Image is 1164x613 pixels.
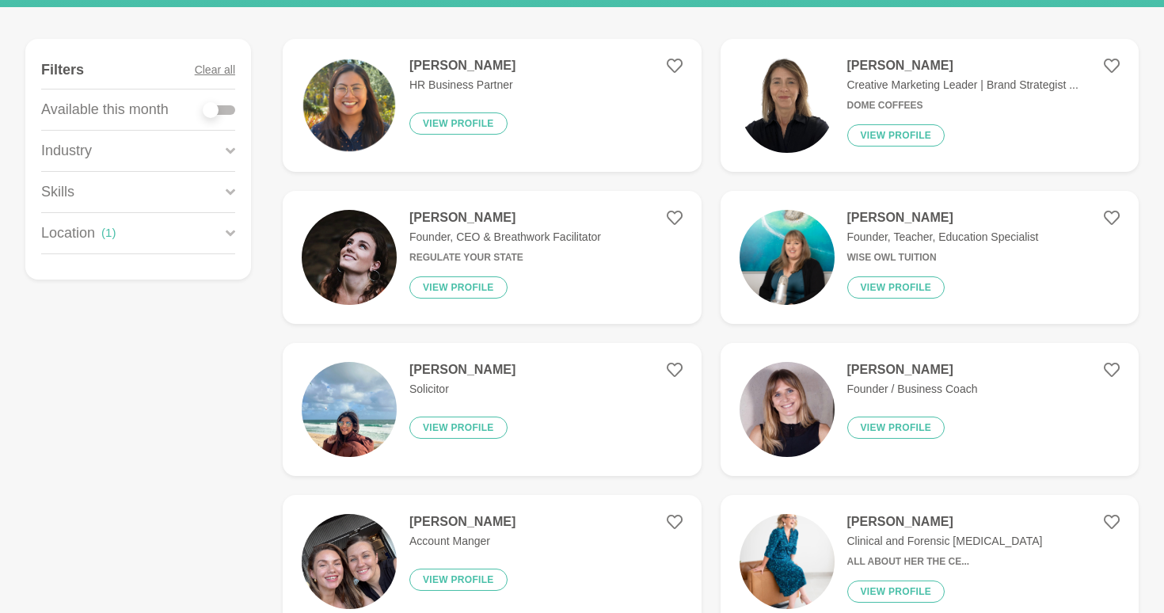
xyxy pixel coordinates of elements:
[740,362,835,457] img: 6cdf9e4a07ba1d4ff86fe29070785dd57e4211da-593x640.jpg
[847,77,1078,93] p: Creative Marketing Leader | Brand Strategist ...
[740,210,835,305] img: a530bc8d2a2e0627e4f81662508317a5eb6ed64f-4000x6000.jpg
[847,581,945,603] button: View profile
[847,58,1078,74] h4: [PERSON_NAME]
[195,51,235,89] button: Clear all
[409,77,515,93] p: HR Business Partner
[283,39,702,172] a: [PERSON_NAME]HR Business PartnerView profile
[847,417,945,439] button: View profile
[41,99,169,120] p: Available this month
[847,276,945,299] button: View profile
[409,252,601,264] h6: Regulate Your State
[409,533,515,550] p: Account Manger
[409,210,601,226] h4: [PERSON_NAME]
[283,343,702,476] a: [PERSON_NAME]SolicitorView profile
[847,362,978,378] h4: [PERSON_NAME]
[283,191,702,324] a: [PERSON_NAME]Founder, CEO & Breathwork FacilitatorRegulate Your StateView profile
[409,112,508,135] button: View profile
[409,569,508,591] button: View profile
[847,381,978,398] p: Founder / Business Coach
[41,61,84,79] h4: Filters
[41,223,95,244] p: Location
[847,210,1039,226] h4: [PERSON_NAME]
[721,191,1139,324] a: [PERSON_NAME]Founder, Teacher, Education SpecialistWise Owl TuitionView profile
[847,533,1043,550] p: Clinical and Forensic [MEDICAL_DATA]
[409,381,515,398] p: Solicitor
[847,124,945,147] button: View profile
[721,39,1139,172] a: [PERSON_NAME]Creative Marketing Leader | Brand Strategist ...Dome CoffeesView profile
[847,514,1043,530] h4: [PERSON_NAME]
[409,514,515,530] h4: [PERSON_NAME]
[740,514,835,609] img: 5dd82e796748bded7a2ba101e275388fb15739dc-2048x3074.jpg
[302,210,397,305] img: 8185ea49deb297eade9a2e5250249276829a47cd-920x897.jpg
[409,229,601,246] p: Founder, CEO & Breathwork Facilitator
[409,58,515,74] h4: [PERSON_NAME]
[41,140,92,162] p: Industry
[847,252,1039,264] h6: Wise Owl Tuition
[409,276,508,299] button: View profile
[847,556,1043,568] h6: All About Her The Ce...
[302,514,397,609] img: c761ec2c688c7c1bb9c3b50986ae9137a57d05b9-1536x2048.jpg
[740,58,835,153] img: 675efa3b2e966e5c68b6c0b6a55f808c2d9d66a7-1333x2000.png
[41,181,74,203] p: Skills
[409,417,508,439] button: View profile
[409,362,515,378] h4: [PERSON_NAME]
[847,100,1078,112] h6: Dome Coffees
[847,229,1039,246] p: Founder, Teacher, Education Specialist
[721,343,1139,476] a: [PERSON_NAME]Founder / Business CoachView profile
[302,362,397,457] img: 2749465ab56a6046c1c1b958f3db718fe9215195-1440x1800.jpg
[101,224,116,242] div: ( 1 )
[302,58,397,153] img: 231d6636be52241877ec7df6b9df3e537ea7a8ca-1080x1080.png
